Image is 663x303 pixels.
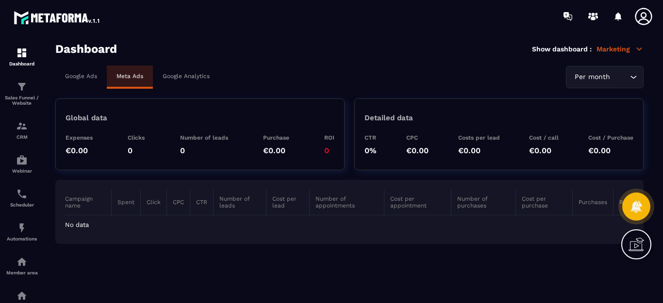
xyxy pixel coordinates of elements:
p: Show dashboard : [532,45,592,53]
th: Number of leads [213,190,266,215]
p: CPC [406,134,429,141]
p: Costs per lead [458,134,500,141]
p: €0.00 [406,146,429,155]
p: Marketing [597,45,644,53]
th: Spent [111,190,140,215]
img: social-network [16,290,28,302]
a: formationformationSales Funnel / Website [2,74,41,113]
p: Expenses [66,134,93,141]
p: CRM [2,134,41,140]
p: €0.00 [66,146,93,155]
th: Number of appointments [309,190,384,215]
img: logo [14,9,101,26]
img: automations [16,154,28,166]
p: 0 [324,146,334,155]
th: Number of purchases [451,190,515,215]
input: Search for option [612,72,628,82]
p: Dashboard [2,61,41,66]
th: Cost per lead [266,190,309,215]
p: €0.00 [588,146,633,155]
div: Search for option [566,66,644,88]
th: Roi [613,190,634,215]
p: CTR [365,134,377,141]
span: Per month [572,72,612,82]
p: Google Ads [65,73,97,80]
th: Campaign name [65,190,111,215]
a: automationsautomationsAutomations [2,215,41,249]
th: Cost per appointment [384,190,451,215]
a: automationsautomationsWebinar [2,147,41,181]
p: Purchase [263,134,289,141]
p: €0.00 [529,146,559,155]
p: Webinar [2,168,41,174]
img: formation [16,81,28,93]
p: Global data [66,113,107,122]
h3: Dashboard [55,42,117,56]
p: Scheduler [2,202,41,207]
p: Automations [2,236,41,241]
p: Meta Ads [116,73,143,80]
p: 0% [365,146,377,155]
p: €0.00 [458,146,500,155]
th: Cost per purchase [515,190,572,215]
p: €0.00 [263,146,289,155]
p: Member area [2,270,41,275]
img: scheduler [16,188,28,200]
p: Cost / Purchase [588,134,633,141]
td: No data [65,215,572,235]
a: formationformationCRM [2,113,41,147]
img: formation [16,47,28,59]
p: 0 [180,146,228,155]
p: Detailed data [365,113,413,122]
th: Purchases [572,190,613,215]
img: formation [16,120,28,132]
a: automationsautomationsMember area [2,249,41,283]
p: Sales Funnel / Website [2,95,41,106]
p: Cost / call [529,134,559,141]
th: Click [140,190,166,215]
p: Google Analytics [163,73,210,80]
img: automations [16,256,28,268]
p: 0 [128,146,145,155]
p: Clicks [128,134,145,141]
th: CPC [166,190,190,215]
p: ROI [324,134,334,141]
th: CTR [190,190,213,215]
a: schedulerschedulerScheduler [2,181,41,215]
a: formationformationDashboard [2,40,41,74]
p: Number of leads [180,134,228,141]
img: automations [16,222,28,234]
